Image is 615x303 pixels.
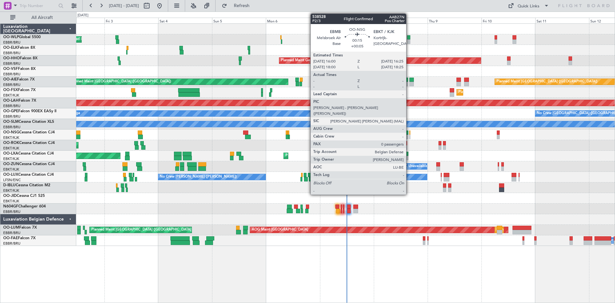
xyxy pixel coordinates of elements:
span: OO-WLP [3,35,19,39]
div: Thu 2 [51,18,104,23]
a: EBBR/BRU [3,231,20,235]
div: No Crew [PERSON_NAME] ([PERSON_NAME]) [322,172,398,182]
div: [DATE] [78,13,88,18]
a: EBBR/BRU [3,61,20,66]
span: OO-LXA [3,152,18,156]
a: EBKT/KJK [3,93,19,98]
a: EBBR/BRU [3,82,20,87]
button: Quick Links [505,1,552,11]
a: EBKT/KJK [3,146,19,151]
span: OO-FAE [3,236,18,240]
a: OO-FSXFalcon 7X [3,88,36,92]
a: OO-ELKFalcon 8X [3,46,35,50]
div: Tue 7 [320,18,374,23]
span: D-IBLU [3,183,16,187]
a: EBBR/BRU [3,241,20,246]
div: Fri 3 [104,18,158,23]
div: Mon 6 [266,18,320,23]
a: EBKT/KJK [3,188,19,193]
span: OO-LAH [3,99,19,103]
div: Sun 5 [212,18,266,23]
span: OO-LUM [3,226,19,230]
a: OO-LUXCessna Citation CJ4 [3,173,54,177]
a: OO-HHOFalcon 8X [3,56,37,60]
span: OO-AIE [3,78,17,81]
span: [DATE] - [DATE] [109,3,139,9]
a: EBBR/BRU [3,104,20,108]
span: OO-JID [3,194,17,198]
a: OO-GPEFalcon 900EX EASy II [3,109,56,113]
div: No Crew [PERSON_NAME] ([PERSON_NAME]) [160,172,237,182]
div: A/C Unavailable [GEOGRAPHIC_DATA]-[GEOGRAPHIC_DATA] [401,162,503,171]
div: Planned Maint [GEOGRAPHIC_DATA] ([GEOGRAPHIC_DATA] National) [91,225,207,235]
button: All Aircraft [7,13,70,23]
a: EBBR/BRU [3,72,20,77]
span: Refresh [228,4,255,8]
a: OO-WLPGlobal 5500 [3,35,41,39]
a: OO-VSFFalcon 8X [3,67,36,71]
a: OO-JIDCessna CJ1 525 [3,194,45,198]
a: OO-NSGCessna Citation CJ4 [3,130,55,134]
div: Sat 4 [158,18,212,23]
div: Fri 10 [481,18,535,23]
span: OO-ELK [3,46,18,50]
a: OO-ROKCessna Citation CJ4 [3,141,55,145]
a: EBKT/KJK [3,135,19,140]
div: Planned Maint [GEOGRAPHIC_DATA] ([GEOGRAPHIC_DATA] National) [496,225,612,235]
span: OO-FSX [3,88,18,92]
a: OO-LAHFalcon 7X [3,99,36,103]
a: EBKT/KJK [3,199,19,204]
span: OO-NSG [3,130,19,134]
span: OO-HHO [3,56,20,60]
span: OO-LUX [3,173,18,177]
a: OO-SLMCessna Citation XLS [3,120,54,124]
a: OO-LXACessna Citation CJ4 [3,152,54,156]
a: EBBR/BRU [3,209,20,214]
a: EBBR/BRU [3,125,20,130]
div: Planned Maint [GEOGRAPHIC_DATA] ([GEOGRAPHIC_DATA]) [496,77,597,87]
a: D-IBLUCessna Citation M2 [3,183,50,187]
a: OO-FAEFalcon 7X [3,236,36,240]
div: Quick Links [518,3,539,10]
span: OO-ROK [3,141,19,145]
div: Wed 8 [374,18,428,23]
a: EBBR/BRU [3,51,20,55]
input: Trip Number [20,1,56,11]
span: OO-ZUN [3,162,19,166]
a: OO-AIEFalcon 7X [3,78,35,81]
a: OO-ZUNCessna Citation CJ4 [3,162,55,166]
a: EBKT/KJK [3,167,19,172]
div: Sat 11 [535,18,589,23]
span: OO-GPE [3,109,18,113]
span: N604GF [3,205,18,208]
div: Unplanned Maint [GEOGRAPHIC_DATA] ([GEOGRAPHIC_DATA]) [66,77,171,87]
a: LFSN/ENC [3,178,21,182]
span: OO-VSF [3,67,18,71]
span: OO-SLM [3,120,19,124]
div: Thu 9 [428,18,481,23]
a: EBBR/BRU [3,114,20,119]
div: Planned Maint Geneva (Cointrin) [281,56,334,65]
a: EBBR/BRU [3,40,20,45]
a: N604GFChallenger 604 [3,205,46,208]
button: Refresh [219,1,257,11]
div: Planned Maint Kortrijk-[GEOGRAPHIC_DATA] [285,151,360,161]
a: OO-LUMFalcon 7X [3,226,37,230]
div: Planned Maint Kortrijk-[GEOGRAPHIC_DATA] [458,88,533,97]
div: AOG Maint [GEOGRAPHIC_DATA] [252,225,308,235]
span: All Aircraft [17,15,68,20]
a: EBKT/KJK [3,156,19,161]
